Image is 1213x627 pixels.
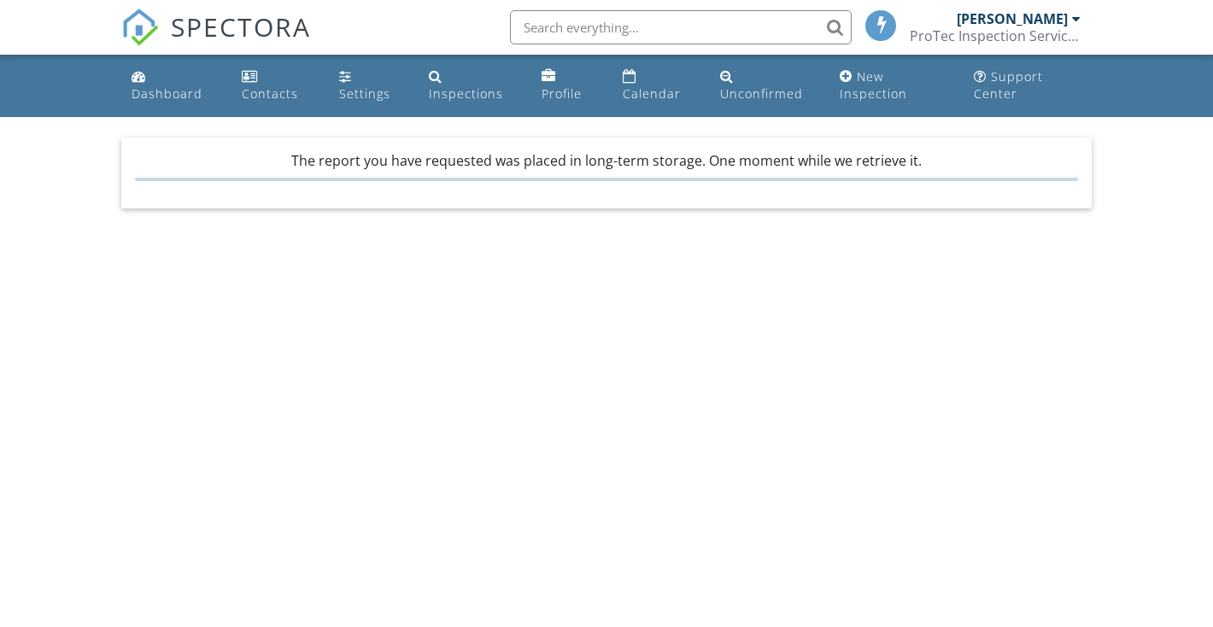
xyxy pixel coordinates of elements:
[833,62,952,110] a: New Inspection
[616,62,700,110] a: Calendar
[242,85,298,102] div: Contacts
[135,151,1078,180] div: The report you have requested was placed in long-term storage. One moment while we retrieve it.
[967,62,1088,110] a: Support Center
[957,10,1068,27] div: [PERSON_NAME]
[429,85,503,102] div: Inspections
[171,9,311,44] span: SPECTORA
[542,85,582,102] div: Profile
[339,85,390,102] div: Settings
[840,68,907,102] div: New Inspection
[974,68,1043,102] div: Support Center
[910,27,1081,44] div: ProTec Inspection Services
[235,62,319,110] a: Contacts
[535,62,602,110] a: Profile
[132,85,202,102] div: Dashboard
[422,62,520,110] a: Inspections
[121,23,311,59] a: SPECTORA
[713,62,820,110] a: Unconfirmed
[121,9,159,46] img: The Best Home Inspection Software - Spectora
[720,85,803,102] div: Unconfirmed
[125,62,221,110] a: Dashboard
[510,10,852,44] input: Search everything...
[332,62,408,110] a: Settings
[623,85,681,102] div: Calendar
